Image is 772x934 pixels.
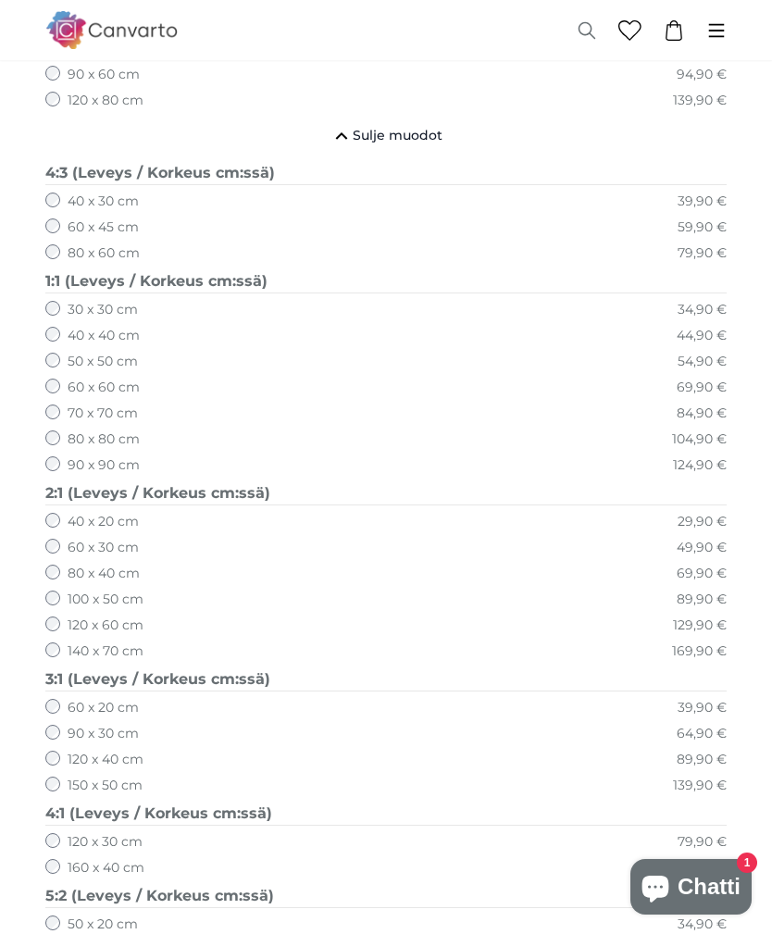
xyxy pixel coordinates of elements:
legend: 4:3 (Leveys / Korkeus cm:ssä) [45,162,727,185]
button: Sulje muodot [45,118,727,155]
label: 40 x 20 cm [68,513,139,531]
div: 34,90 € [678,301,727,319]
label: 40 x 30 cm [68,193,139,211]
legend: 5:2 (Leveys / Korkeus cm:ssä) [45,885,727,908]
label: 120 x 60 cm [68,616,143,635]
label: 40 x 40 cm [68,327,140,345]
div: 89,90 € [677,591,727,609]
label: 90 x 60 cm [68,66,140,84]
div: 39,90 € [678,193,727,211]
label: 90 x 30 cm [68,725,139,743]
span: Sulje muodot [353,127,442,145]
div: 59,90 € [678,218,727,237]
label: 80 x 40 cm [68,565,140,583]
label: 80 x 80 cm [68,430,140,449]
legend: 4:1 (Leveys / Korkeus cm:ssä) [45,803,727,826]
div: 69,90 € [677,565,727,583]
div: 49,90 € [677,539,727,557]
div: 89,90 € [677,751,727,769]
label: 60 x 30 cm [68,539,139,557]
label: 60 x 20 cm [68,699,139,717]
div: 139,90 € [673,777,727,795]
div: 79,90 € [678,833,727,852]
div: 69,90 € [677,379,727,397]
div: 94,90 € [677,66,727,84]
label: 120 x 40 cm [68,751,143,769]
div: 169,90 € [672,642,727,661]
label: 160 x 40 cm [68,859,144,878]
div: 84,90 € [677,405,727,423]
div: 39,90 € [678,699,727,717]
div: 124,90 € [673,456,727,475]
label: 30 x 30 cm [68,301,138,319]
label: 60 x 60 cm [68,379,140,397]
label: 140 x 70 cm [68,642,143,661]
div: 104,90 € [672,430,727,449]
label: 80 x 60 cm [68,244,140,263]
div: 64,90 € [677,725,727,743]
img: Canvarto [45,11,179,49]
legend: 2:1 (Leveys / Korkeus cm:ssä) [45,482,727,505]
div: 29,90 € [678,513,727,531]
label: 70 x 70 cm [68,405,138,423]
div: 44,90 € [677,327,727,345]
label: 60 x 45 cm [68,218,139,237]
div: 129,90 € [673,616,727,635]
label: 120 x 80 cm [68,92,143,110]
label: 120 x 30 cm [68,833,143,852]
div: 34,90 € [678,915,727,934]
div: 139,90 € [673,92,727,110]
inbox-online-store-chat: Shopify-verkkokaupan chatti [625,859,757,919]
label: 50 x 50 cm [68,353,138,371]
div: 79,90 € [678,244,727,263]
label: 90 x 90 cm [68,456,140,475]
label: 150 x 50 cm [68,777,143,795]
label: 50 x 20 cm [68,915,138,934]
div: 54,90 € [678,353,727,371]
label: 100 x 50 cm [68,591,143,609]
legend: 1:1 (Leveys / Korkeus cm:ssä) [45,270,727,293]
legend: 3:1 (Leveys / Korkeus cm:ssä) [45,668,727,691]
